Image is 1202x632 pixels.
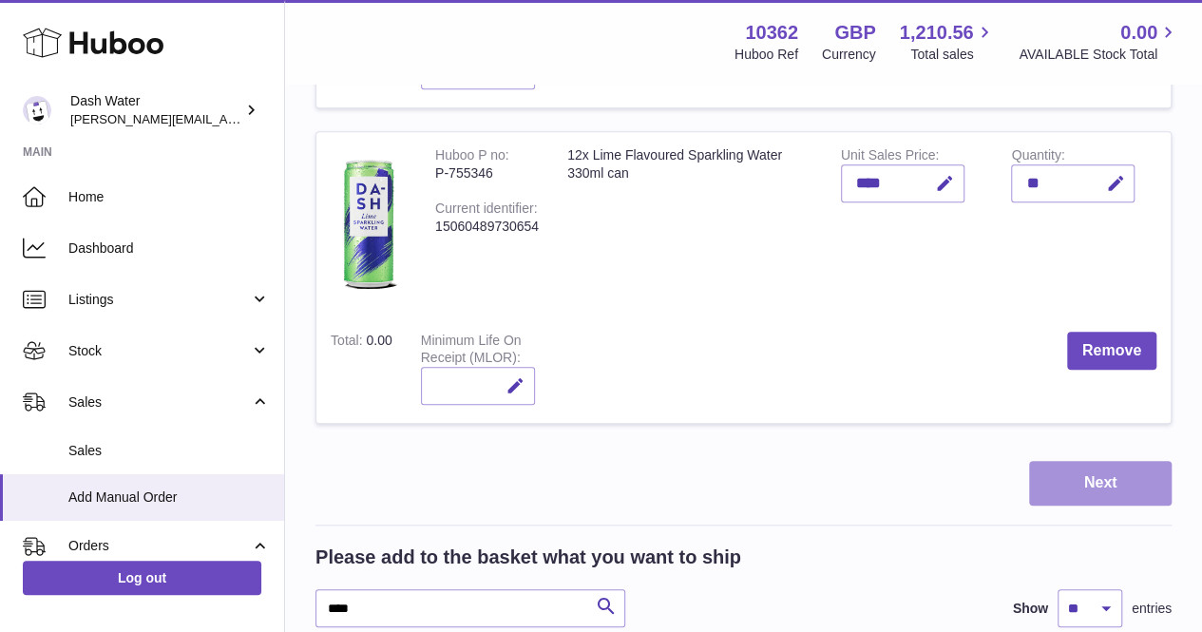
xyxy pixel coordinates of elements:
div: Huboo Ref [735,46,798,64]
span: Home [68,188,270,206]
span: Sales [68,442,270,460]
span: AVAILABLE Stock Total [1019,46,1179,64]
div: P-755346 [435,164,539,182]
span: Sales [68,393,250,412]
button: Remove [1067,332,1156,371]
a: 0.00 AVAILABLE Stock Total [1019,20,1179,64]
label: Unit Sales Price [841,147,939,167]
strong: 10362 [745,20,798,46]
span: Listings [68,291,250,309]
span: Dashboard [68,239,270,258]
div: 15060489730654 [435,218,539,236]
label: Minimum Life On Receipt (MLOR) [421,333,522,371]
span: Total sales [910,46,995,64]
span: entries [1132,600,1172,618]
button: Next [1029,461,1172,506]
span: [PERSON_NAME][EMAIL_ADDRESS][DOMAIN_NAME] [70,111,381,126]
div: Dash Water [70,92,241,128]
td: 12x Lime Flavoured Sparkling Water 330ml can [553,132,827,317]
span: Stock [68,342,250,360]
label: Quantity [1011,147,1064,167]
span: 0.00 [1120,20,1157,46]
label: Show [1013,600,1048,618]
div: Current identifier [435,201,537,220]
span: Add Manual Order [68,488,270,507]
span: Orders [68,537,250,555]
strong: GBP [834,20,875,46]
span: 0.00 [366,333,391,348]
div: Huboo P no [435,147,509,167]
a: 1,210.56 Total sales [900,20,996,64]
label: Total [331,333,366,353]
img: 12x Lime Flavoured Sparkling Water 330ml can [331,146,407,298]
img: james@dash-water.com [23,96,51,124]
div: Currency [822,46,876,64]
a: Log out [23,561,261,595]
span: 1,210.56 [900,20,974,46]
h2: Please add to the basket what you want to ship [315,545,741,570]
